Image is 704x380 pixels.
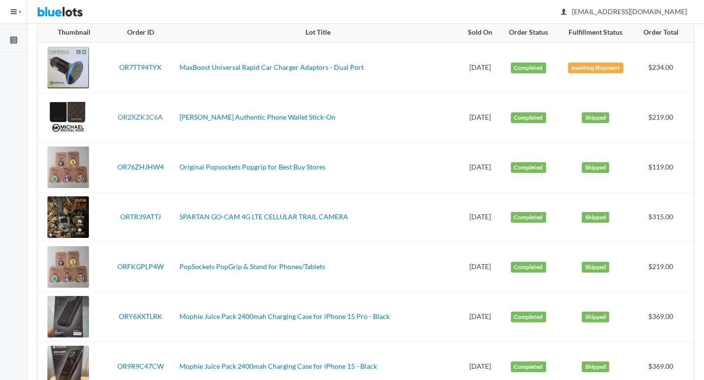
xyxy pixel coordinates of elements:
[179,312,390,320] a: Mophie Juice Pack 2400mah Charging Case for iPhone 15 Pro - Black
[568,63,623,73] label: Awaiting Shipment
[557,23,634,42] th: Fulfillment Status
[634,292,694,342] td: $369.00
[461,23,500,42] th: Sold On
[634,42,694,93] td: $234.00
[561,7,687,16] span: [EMAIL_ADDRESS][DOMAIN_NAME]
[38,23,105,42] th: Thumbnail
[582,112,609,123] label: Shipped
[500,23,557,42] th: Order Status
[461,292,500,342] td: [DATE]
[634,242,694,292] td: $219.00
[176,23,460,42] th: Lot Title
[582,312,609,322] label: Shipped
[118,113,163,121] a: OR2XZK3C6A
[105,23,176,42] th: Order ID
[179,212,348,221] a: SPARTAN GO-CAM 4G LTE CELLULAR TRAIL CAMERA
[179,262,325,271] a: PopSockets PopGrip & Stand for Phones/Tablets
[119,312,162,320] a: ORY6XXTLRK
[117,163,164,171] a: OR76ZHJHW4
[511,112,546,123] label: Completed
[634,192,694,242] td: $315.00
[179,113,335,121] a: [PERSON_NAME] Authentic Phone Wallet Stick-On
[582,162,609,173] label: Shipped
[634,143,694,192] td: $119.00
[634,93,694,143] td: $219.00
[119,63,161,71] a: OR7TT94TYX
[461,143,500,192] td: [DATE]
[511,262,546,273] label: Completed
[511,361,546,372] label: Completed
[511,312,546,322] label: Completed
[511,63,546,73] label: Completed
[117,362,164,370] a: OR9R9C47CW
[179,63,364,71] a: MaxBoost Universal Rapid Car Charger Adaptors - Dual Port
[582,212,609,223] label: Shipped
[120,212,161,221] a: ORTR39ATTJ
[179,163,326,171] a: Original Popsockets Popgrip for Best Buy Stores
[461,192,500,242] td: [DATE]
[582,361,609,372] label: Shipped
[461,42,500,93] td: [DATE]
[461,242,500,292] td: [DATE]
[117,262,164,271] a: ORFKGPLP4W
[559,8,569,17] ion-icon: person
[179,362,377,370] a: Mophie Juice Pack 2400mah Charging Case for iPhone 15 - Black
[461,93,500,143] td: [DATE]
[511,212,546,223] label: Completed
[582,262,609,273] label: Shipped
[511,162,546,173] label: Completed
[634,23,694,42] th: Order Total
